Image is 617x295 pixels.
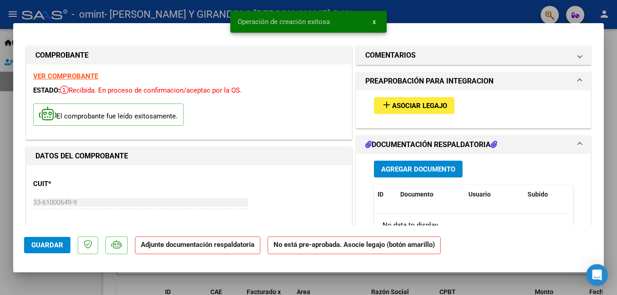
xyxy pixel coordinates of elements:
[356,72,591,90] mat-expansion-panel-header: PREAPROBACIÓN PARA INTEGRACION
[381,99,392,110] mat-icon: add
[400,191,433,198] span: Documento
[60,86,242,94] span: Recibida. En proceso de confirmacion/aceptac por la OS.
[374,161,463,177] button: Agregar Documento
[381,165,455,173] span: Agregar Documento
[356,90,591,128] div: PREAPROBACIÓN PARA INTEGRACION
[365,50,416,61] h1: COMENTARIOS
[33,179,127,189] p: CUIT
[392,102,447,110] span: Asociar Legajo
[365,14,383,30] button: x
[527,191,548,198] span: Subido
[374,97,454,114] button: Asociar Legajo
[238,17,330,26] span: Operación de creación exitosa
[397,185,465,204] datatable-header-cell: Documento
[33,86,60,94] span: ESTADO:
[33,72,98,80] a: VER COMPROBANTE
[31,241,63,249] span: Guardar
[374,214,570,236] div: No data to display
[141,241,254,249] strong: Adjunte documentación respaldatoria
[356,46,591,64] mat-expansion-panel-header: COMENTARIOS
[356,136,591,154] mat-expansion-panel-header: DOCUMENTACIÓN RESPALDATORIA
[378,191,383,198] span: ID
[468,191,491,198] span: Usuario
[24,237,70,253] button: Guardar
[35,152,128,160] strong: DATOS DEL COMPROBANTE
[268,236,441,254] strong: No está pre-aprobada. Asocie legajo (botón amarillo)
[373,18,376,26] span: x
[33,226,102,234] span: ANALISIS PRESTADOR
[524,185,569,204] datatable-header-cell: Subido
[33,103,184,126] p: El comprobante fue leído exitosamente.
[374,185,397,204] datatable-header-cell: ID
[586,264,608,286] div: Open Intercom Messenger
[35,51,89,59] strong: COMPROBANTE
[465,185,524,204] datatable-header-cell: Usuario
[365,76,493,87] h1: PREAPROBACIÓN PARA INTEGRACION
[365,139,497,150] h1: DOCUMENTACIÓN RESPALDATORIA
[569,185,615,204] datatable-header-cell: Acción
